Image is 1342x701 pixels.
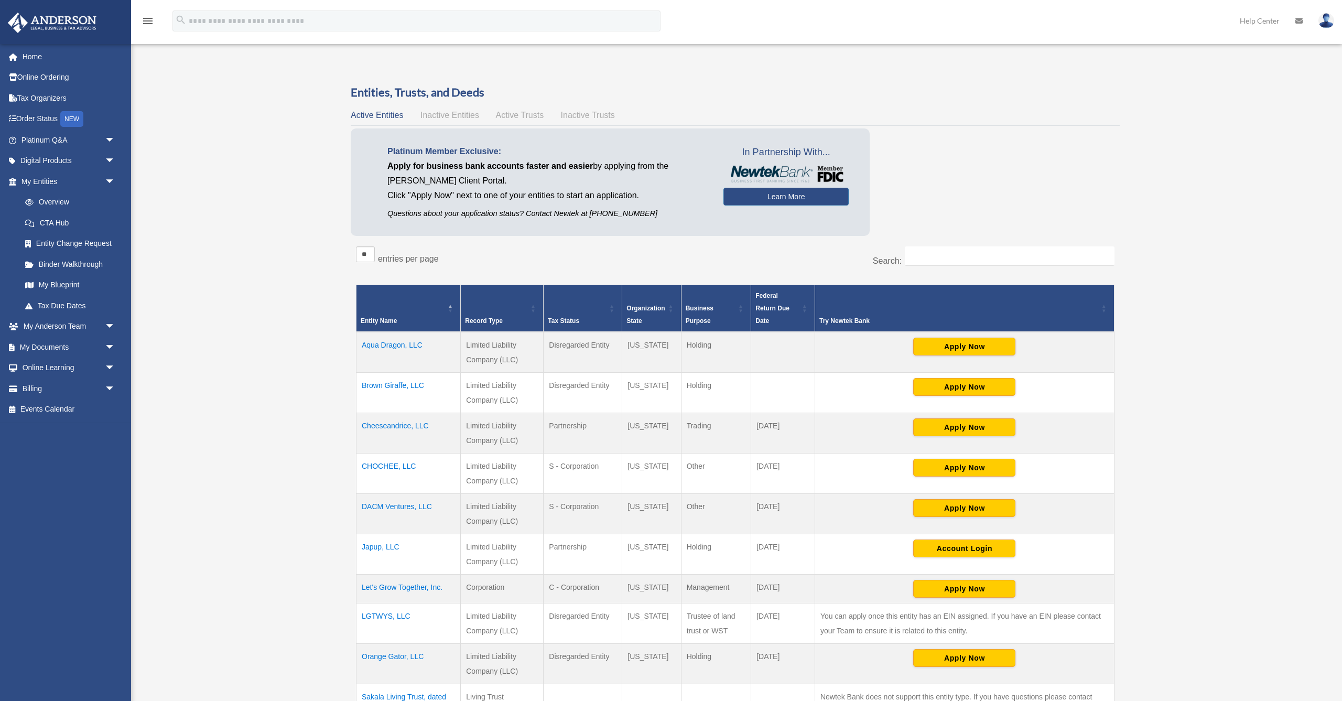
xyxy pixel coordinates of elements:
[681,413,751,454] td: Trading
[913,459,1015,477] button: Apply Now
[544,413,622,454] td: Partnership
[622,603,681,644] td: [US_STATE]
[622,575,681,603] td: [US_STATE]
[105,130,126,151] span: arrow_drop_down
[7,358,131,379] a: Online Learningarrow_drop_down
[681,644,751,684] td: Holding
[7,46,131,67] a: Home
[681,494,751,534] td: Other
[729,166,843,182] img: NewtekBankLogoSM.png
[913,338,1015,355] button: Apply Now
[751,575,815,603] td: [DATE]
[105,337,126,358] span: arrow_drop_down
[356,603,461,644] td: LGTWYS, LLC
[544,534,622,575] td: Partnership
[751,494,815,534] td: [DATE]
[622,373,681,413] td: [US_STATE]
[723,188,849,206] a: Learn More
[15,233,126,254] a: Entity Change Request
[751,454,815,494] td: [DATE]
[461,534,544,575] td: Limited Liability Company (LLC)
[105,378,126,400] span: arrow_drop_down
[622,494,681,534] td: [US_STATE]
[461,603,544,644] td: Limited Liability Company (LLC)
[60,111,83,127] div: NEW
[461,454,544,494] td: Limited Liability Company (LLC)
[873,256,902,265] label: Search:
[681,534,751,575] td: Holding
[356,332,461,373] td: Aqua Dragon, LLC
[356,413,461,454] td: Cheeseandrice, LLC
[105,316,126,338] span: arrow_drop_down
[7,109,131,130] a: Order StatusNEW
[351,111,403,120] span: Active Entities
[105,171,126,192] span: arrow_drop_down
[420,111,479,120] span: Inactive Entities
[105,150,126,172] span: arrow_drop_down
[622,534,681,575] td: [US_STATE]
[751,534,815,575] td: [DATE]
[622,285,681,332] th: Organization State: Activate to sort
[7,150,131,171] a: Digital Productsarrow_drop_down
[15,212,126,233] a: CTA Hub
[387,161,593,170] span: Apply for business bank accounts faster and easier
[465,317,503,325] span: Record Type
[913,580,1015,598] button: Apply Now
[723,144,849,161] span: In Partnership With...
[544,575,622,603] td: C - Corporation
[356,373,461,413] td: Brown Giraffe, LLC
[681,575,751,603] td: Management
[142,15,154,27] i: menu
[378,254,439,263] label: entries per page
[626,305,665,325] span: Organization State
[15,192,121,213] a: Overview
[15,254,126,275] a: Binder Walkthrough
[544,644,622,684] td: Disregarded Entity
[496,111,544,120] span: Active Trusts
[622,413,681,454] td: [US_STATE]
[7,399,131,420] a: Events Calendar
[622,644,681,684] td: [US_STATE]
[142,18,154,27] a: menu
[175,14,187,26] i: search
[681,373,751,413] td: Holding
[913,649,1015,667] button: Apply Now
[544,373,622,413] td: Disregarded Entity
[356,575,461,603] td: Let's Grow Together, Inc.
[7,88,131,109] a: Tax Organizers
[681,332,751,373] td: Holding
[913,544,1015,552] a: Account Login
[815,285,1114,332] th: Try Newtek Bank : Activate to sort
[751,285,815,332] th: Federal Return Due Date: Activate to sort
[686,305,713,325] span: Business Purpose
[751,644,815,684] td: [DATE]
[681,603,751,644] td: Trustee of land trust or WST
[815,603,1114,644] td: You can apply once this entity has an EIN assigned. If you have an EIN please contact your Team t...
[15,275,126,296] a: My Blueprint
[105,358,126,379] span: arrow_drop_down
[387,207,708,220] p: Questions about your application status? Contact Newtek at [PHONE_NUMBER]
[387,144,708,159] p: Platinum Member Exclusive:
[7,337,131,358] a: My Documentsarrow_drop_down
[15,295,126,316] a: Tax Due Dates
[356,285,461,332] th: Entity Name: Activate to invert sorting
[361,317,397,325] span: Entity Name
[461,644,544,684] td: Limited Liability Company (LLC)
[913,418,1015,436] button: Apply Now
[548,317,579,325] span: Tax Status
[1318,13,1334,28] img: User Pic
[819,315,1098,327] div: Try Newtek Bank
[544,285,622,332] th: Tax Status: Activate to sort
[7,67,131,88] a: Online Ordering
[387,188,708,203] p: Click "Apply Now" next to one of your entities to start an application.
[544,603,622,644] td: Disregarded Entity
[755,292,789,325] span: Federal Return Due Date
[681,285,751,332] th: Business Purpose: Activate to sort
[461,285,544,332] th: Record Type: Activate to sort
[561,111,615,120] span: Inactive Trusts
[913,499,1015,517] button: Apply Now
[461,332,544,373] td: Limited Liability Company (LLC)
[913,378,1015,396] button: Apply Now
[461,494,544,534] td: Limited Liability Company (LLC)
